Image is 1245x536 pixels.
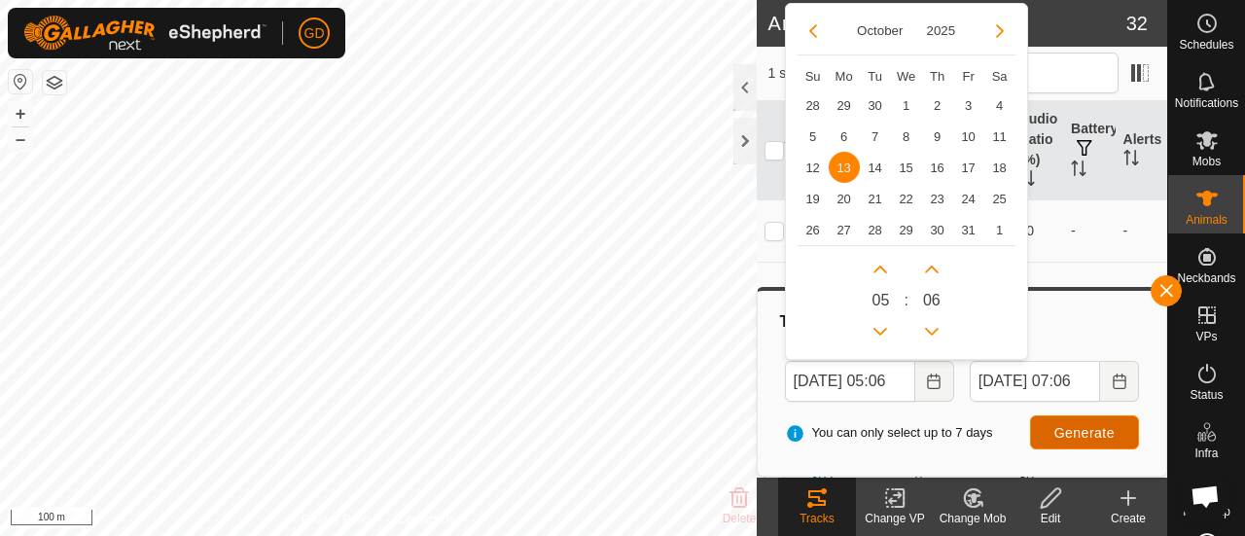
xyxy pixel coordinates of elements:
[922,183,953,214] span: 23
[916,316,947,347] p-button: Previous Minute
[970,341,1139,361] label: To
[856,510,934,527] div: Change VP
[916,254,947,285] p-button: Next Minute
[860,152,891,183] td: 14
[897,69,915,84] span: We
[984,121,1015,152] td: 11
[784,142,800,158] p-sorticon: Activate to sort
[1089,510,1167,527] div: Create
[836,69,853,84] span: Mo
[891,214,922,245] td: 29
[922,89,953,121] td: 2
[962,69,974,84] span: Fr
[778,510,856,527] div: Tracks
[805,69,821,84] span: Su
[1100,361,1139,402] button: Choose Date
[992,69,1008,84] span: Sa
[984,214,1015,245] td: 1
[777,310,1147,334] div: Tracks
[953,183,984,214] td: 24
[984,152,1015,183] span: 18
[849,19,910,42] button: Choose Month
[1071,163,1086,179] p-sorticon: Activate to sort
[829,183,860,214] span: 20
[865,254,896,285] p-button: Next Hour
[953,89,984,121] td: 3
[1063,199,1115,262] td: -
[798,89,829,121] td: 28
[1012,101,1063,200] th: Audio Ratio (%)
[868,69,882,84] span: Tu
[1175,97,1238,109] span: Notifications
[798,183,829,214] td: 19
[953,121,984,152] td: 10
[785,3,1028,361] div: Choose Date
[798,214,829,245] td: 26
[1012,510,1089,527] div: Edit
[1116,101,1167,200] th: Alerts
[984,183,1015,214] td: 25
[302,511,374,528] a: Privacy Policy
[860,183,891,214] span: 21
[860,89,891,121] td: 30
[922,121,953,152] span: 9
[768,12,1126,35] h2: Animals
[865,316,896,347] p-button: Previous Hour
[1054,425,1115,441] span: Generate
[923,289,941,312] span: 0 6
[397,511,454,528] a: Contact Us
[930,69,944,84] span: Th
[1116,199,1167,262] td: -
[1116,262,1167,406] td: -
[1179,470,1231,522] div: Open chat
[891,89,922,121] td: 1
[860,121,891,152] td: 7
[891,121,922,152] td: 8
[1063,262,1115,406] td: -
[23,16,267,51] img: Gallagher Logo
[9,70,32,93] button: Reset Map
[43,71,66,94] button: Map Layers
[891,183,922,214] td: 22
[1177,272,1235,284] span: Neckbands
[9,102,32,125] button: +
[829,214,860,245] td: 27
[891,152,922,183] td: 15
[1123,153,1139,168] p-sorticon: Activate to sort
[915,361,954,402] button: Choose Date
[984,89,1015,121] td: 4
[1183,506,1230,518] span: Heatmap
[860,214,891,245] td: 28
[9,127,32,151] button: –
[934,510,1012,527] div: Change Mob
[922,152,953,183] td: 16
[953,214,984,245] td: 31
[1186,214,1227,226] span: Animals
[798,152,829,183] td: 12
[304,23,325,44] span: GD
[922,214,953,245] td: 30
[984,16,1015,47] button: Next Month
[798,121,829,152] td: 5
